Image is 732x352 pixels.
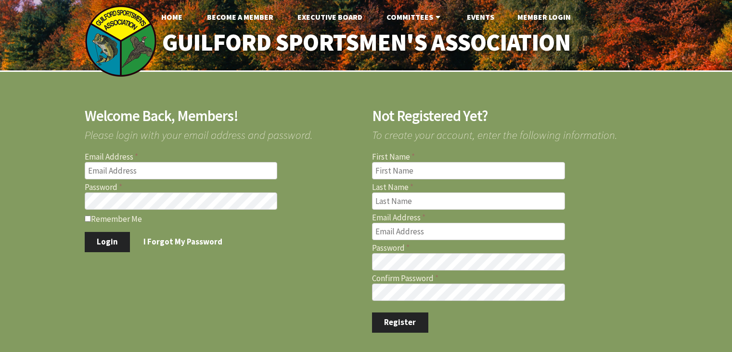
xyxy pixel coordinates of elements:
h2: Welcome Back, Members! [85,108,360,123]
a: Home [154,7,190,27]
a: Become A Member [199,7,281,27]
input: Remember Me [85,216,91,222]
input: Email Address [372,223,565,240]
button: Login [85,232,130,252]
label: Email Address [85,153,360,161]
label: Remember Me [85,214,360,223]
label: Confirm Password [372,274,648,283]
input: Email Address [85,162,278,179]
input: First Name [372,162,565,179]
label: Email Address [372,214,648,222]
span: Please login with your email address and password. [85,123,360,140]
label: Password [372,244,648,252]
img: logo_sm.png [85,5,157,77]
a: Member Login [510,7,578,27]
button: Register [372,312,428,333]
a: Committees [379,7,450,27]
a: I Forgot My Password [131,232,235,252]
label: Password [85,183,360,191]
a: Executive Board [290,7,370,27]
span: To create your account, enter the following information. [372,123,648,140]
a: Events [459,7,502,27]
label: First Name [372,153,648,161]
label: Last Name [372,183,648,191]
h2: Not Registered Yet? [372,108,648,123]
a: Guilford Sportsmen's Association [141,22,591,63]
input: Last Name [372,192,565,210]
